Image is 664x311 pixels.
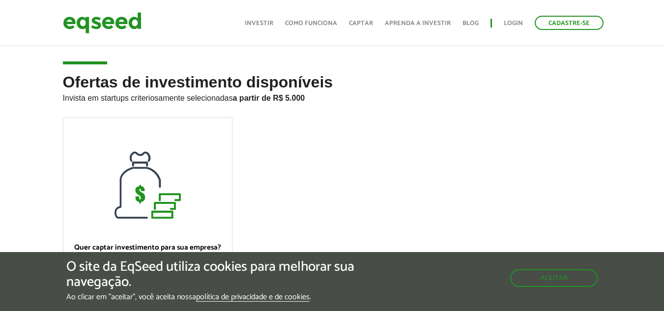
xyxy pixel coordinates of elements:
h5: O site da EqSeed utiliza cookies para melhorar sua navegação. [66,259,385,290]
a: política de privacidade e de cookies [196,293,310,302]
a: Blog [462,20,479,27]
a: Como funciona [285,20,337,27]
a: Login [504,20,523,27]
strong: a partir de R$ 5.000 [233,94,305,102]
a: Captar [349,20,373,27]
p: Quer captar investimento para sua empresa? [73,243,222,252]
a: Investir [245,20,273,27]
h2: Ofertas de investimento disponíveis [63,74,602,117]
a: Quer captar investimento para sua empresa? Quero captar [63,117,232,300]
img: EqSeed [63,10,142,36]
p: Invista em startups criteriosamente selecionadas [63,91,602,103]
a: Cadastre-se [535,16,604,30]
button: Aceitar [510,269,598,287]
p: Ao clicar em "aceitar", você aceita nossa . [66,292,385,302]
a: Aprenda a investir [385,20,451,27]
